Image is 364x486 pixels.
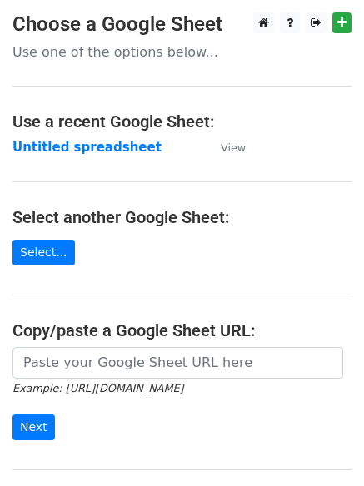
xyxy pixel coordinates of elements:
[12,320,352,340] h4: Copy/paste a Google Sheet URL:
[12,382,183,394] small: Example: [URL][DOMAIN_NAME]
[12,240,75,265] a: Select...
[12,140,162,155] a: Untitled spreadsheet
[221,141,246,154] small: View
[204,140,246,155] a: View
[12,43,352,61] p: Use one of the options below...
[12,112,352,131] h4: Use a recent Google Sheet:
[12,347,343,379] input: Paste your Google Sheet URL here
[12,12,352,37] h3: Choose a Google Sheet
[12,414,55,440] input: Next
[12,207,352,227] h4: Select another Google Sheet:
